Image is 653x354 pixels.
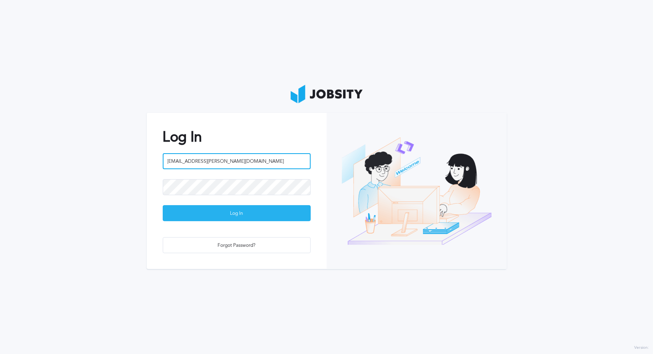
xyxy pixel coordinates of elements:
[634,346,649,350] label: Version:
[163,129,311,145] h2: Log In
[163,205,311,221] button: Log In
[163,206,310,222] div: Log In
[163,153,311,169] input: Email
[163,238,310,254] div: Forgot Password?
[163,237,311,253] button: Forgot Password?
